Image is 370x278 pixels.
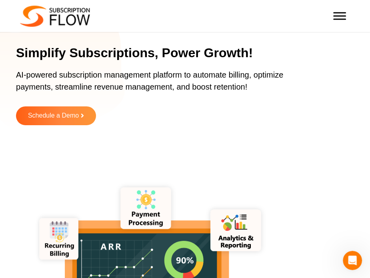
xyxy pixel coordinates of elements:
[28,112,79,119] span: Schedule a Demo
[343,251,362,270] iframe: Intercom live chat
[16,45,344,61] h1: Simplify Subscriptions, Power Growth!
[20,6,90,27] img: Subscriptionflow
[16,106,96,125] a: Schedule a Demo
[333,12,346,20] button: Toggle Menu
[16,69,288,101] p: AI-powered subscription management platform to automate billing, optimize payments, streamline re...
